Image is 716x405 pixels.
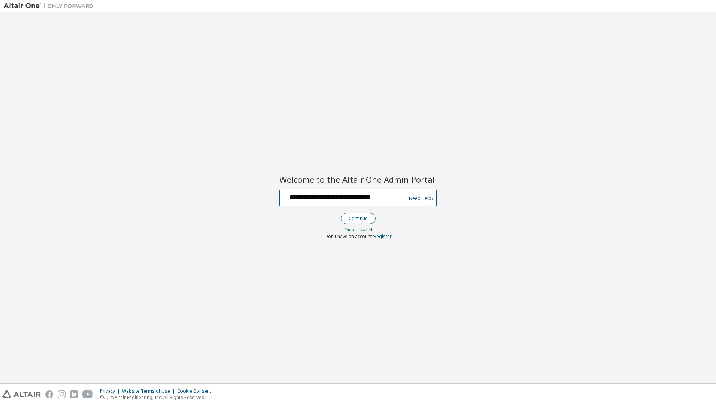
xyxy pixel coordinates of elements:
h2: Welcome to the Altair One Admin Portal [279,174,437,185]
img: Altair One [4,2,97,10]
div: Privacy [100,388,122,394]
div: Cookie Consent [177,388,216,394]
img: facebook.svg [45,390,53,398]
div: Website Terms of Use [122,388,177,394]
img: linkedin.svg [70,390,78,398]
img: instagram.svg [58,390,66,398]
span: Don't have an account? [325,233,374,240]
p: © 2025 Altair Engineering, Inc. All Rights Reserved. [100,394,216,401]
a: Forgot password [344,227,372,232]
img: youtube.svg [82,390,93,398]
img: altair_logo.svg [2,390,41,398]
button: Continue [341,213,376,224]
a: Register [374,233,392,240]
